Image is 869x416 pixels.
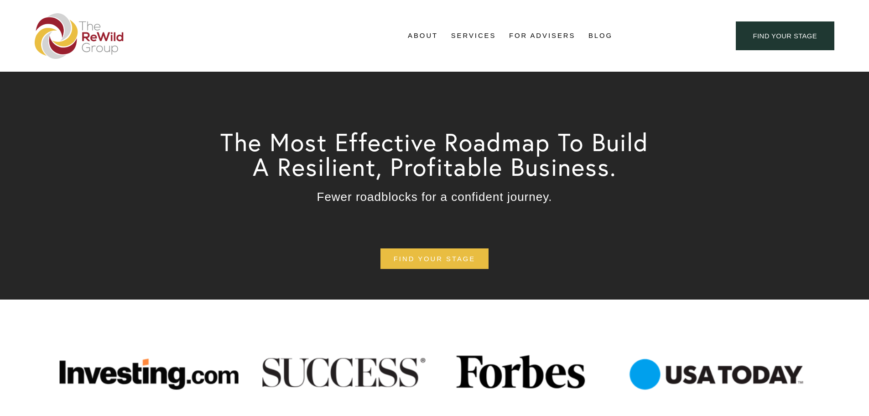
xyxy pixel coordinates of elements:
[451,30,496,42] span: Services
[317,190,552,204] span: Fewer roadblocks for a confident journey.
[588,29,613,43] a: Blog
[509,29,575,43] a: For Advisers
[380,248,489,269] a: find your stage
[736,21,834,50] a: find your stage
[408,30,438,42] span: About
[451,29,496,43] a: folder dropdown
[35,13,124,59] img: The ReWild Group
[220,126,656,182] span: The Most Effective Roadmap To Build A Resilient, Profitable Business.
[408,29,438,43] a: folder dropdown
